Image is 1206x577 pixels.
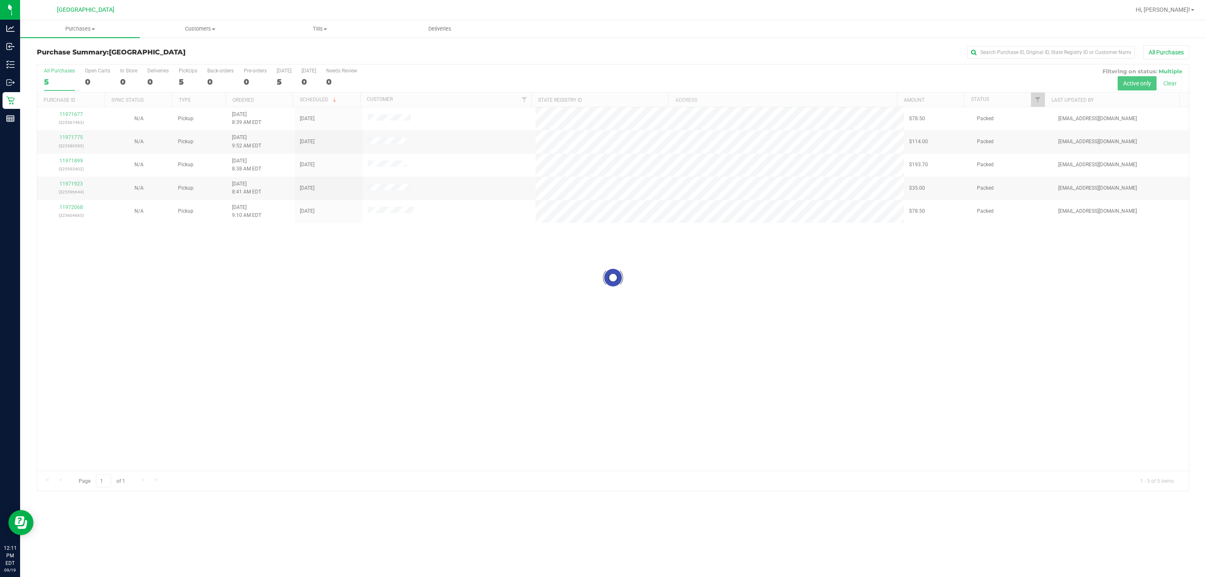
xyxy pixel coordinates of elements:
a: Tills [260,20,380,38]
inline-svg: Inbound [6,42,15,51]
inline-svg: Outbound [6,78,15,87]
span: [GEOGRAPHIC_DATA] [57,6,114,13]
inline-svg: Analytics [6,24,15,33]
button: All Purchases [1143,45,1189,59]
span: Hi, [PERSON_NAME]! [1136,6,1190,13]
p: 12:11 PM EDT [4,544,16,567]
p: 09/19 [4,567,16,573]
iframe: Resource center [8,510,33,535]
input: Search Purchase ID, Original ID, State Registry ID or Customer Name... [967,46,1135,59]
a: Deliveries [380,20,500,38]
span: Tills [260,25,379,33]
h3: Purchase Summary: [37,49,421,56]
inline-svg: Inventory [6,60,15,69]
a: Customers [140,20,260,38]
inline-svg: Reports [6,114,15,123]
span: Customers [140,25,259,33]
span: Purchases [20,25,140,33]
span: [GEOGRAPHIC_DATA] [109,48,186,56]
a: Purchases [20,20,140,38]
span: Deliveries [417,25,463,33]
inline-svg: Retail [6,96,15,105]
